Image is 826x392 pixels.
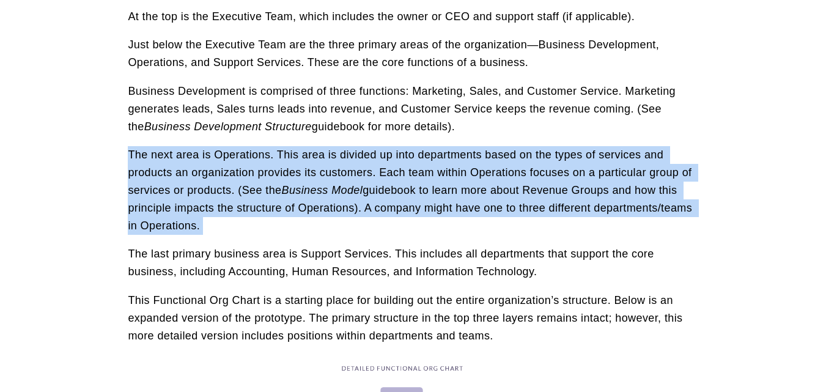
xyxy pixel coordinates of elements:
[128,292,698,344] p: This Functional Org Chart is a starting place for building out the entire organization’s structur...
[128,36,698,72] p: Just below the Executive Team are the three primary areas of the organization—Business Developmen...
[128,146,698,234] p: The next area is Operations. This area is divided up into departments based on the types of servi...
[128,245,698,281] p: The last primary business area is Support Services. This includes all departments that support th...
[282,184,363,196] em: Business Model
[144,120,312,133] em: Business Development Structure
[128,83,698,135] p: Business Development is comprised of three functions: Marketing, Sales, and Customer Service. Mar...
[128,8,698,26] p: At the top is the Executive Team, which includes the owner or CEO and support staff (if applicable).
